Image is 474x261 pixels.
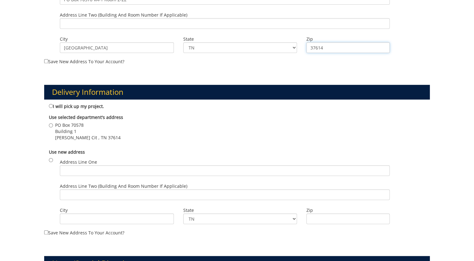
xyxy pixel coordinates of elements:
[60,189,389,200] input: Address Line Two (Building and Room Number if applicable)
[306,36,389,42] label: Zip
[60,165,389,176] input: Address Line One
[44,59,48,63] input: Save new address to your account?
[60,42,174,53] input: City
[183,207,297,213] label: State
[306,207,389,213] label: Zip
[44,85,430,99] h3: Delivery Information
[49,104,53,108] input: I will pick up my project.
[60,183,389,200] label: Address Line Two (Building and Room Number if applicable)
[49,103,104,110] label: I will pick up my project.
[55,135,121,141] span: [PERSON_NAME] Cit , TN 37614
[183,36,297,42] label: State
[55,128,121,135] span: Building 1
[306,213,389,224] input: Zip
[44,230,48,234] input: Save new address to your account?
[60,207,174,213] label: City
[49,149,85,155] b: Use new address
[60,159,389,176] label: Address Line One
[49,123,53,127] input: PO Box 70578 Building 1 [PERSON_NAME] Cit , TN 37614
[306,42,389,53] input: Zip
[49,114,123,120] b: Use selected department's address
[60,36,174,42] label: City
[60,18,389,29] input: Address Line Two (Building and Room Number if applicable)
[60,12,389,29] label: Address Line Two (Building and Room Number if applicable)
[55,122,121,128] span: PO Box 70578
[60,213,174,224] input: City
